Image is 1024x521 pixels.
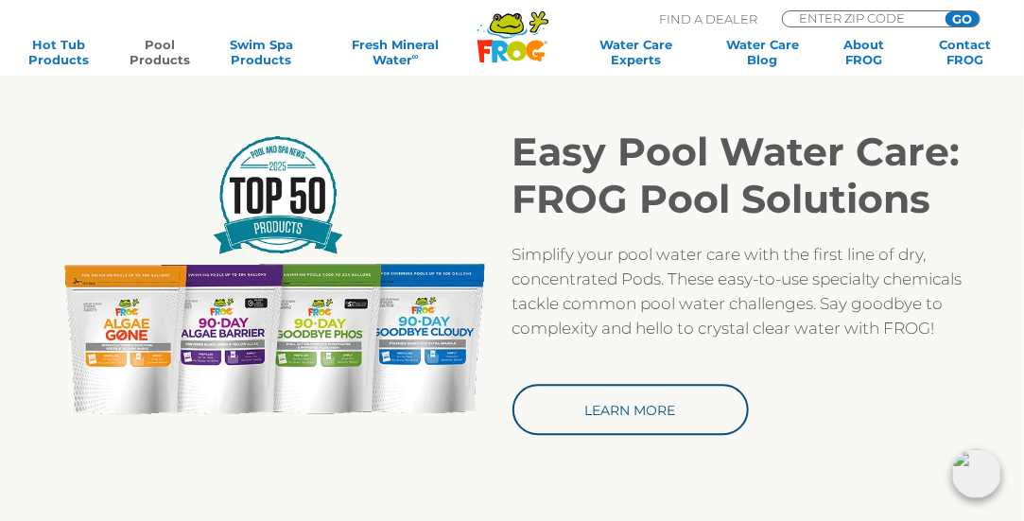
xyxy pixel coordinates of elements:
sup: ∞ [412,51,419,61]
img: openIcon [952,449,1001,498]
a: Hot TubProducts [19,37,97,67]
img: FROG_Pool-Solutions-Product-Line-Pod_PSN Award_LR [43,128,512,424]
a: PoolProducts [120,37,199,67]
a: Fresh MineralWater∞ [323,37,468,67]
h2: Easy Pool Water Care: FROG Pool Solutions [512,128,981,222]
a: ContactFROG [927,37,1005,67]
a: Learn More [512,384,749,435]
input: Zip Code Form [797,11,925,25]
p: Find A Dealer [659,10,757,27]
a: AboutFROG [824,37,903,67]
a: Water CareBlog [723,37,802,67]
p: Simplify your pool water care with the first line of dry, concentrated Pods. These easy-to-use sp... [512,242,981,340]
a: Water CareExperts [570,37,701,67]
input: GO [946,11,980,26]
a: Swim SpaProducts [222,37,301,67]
